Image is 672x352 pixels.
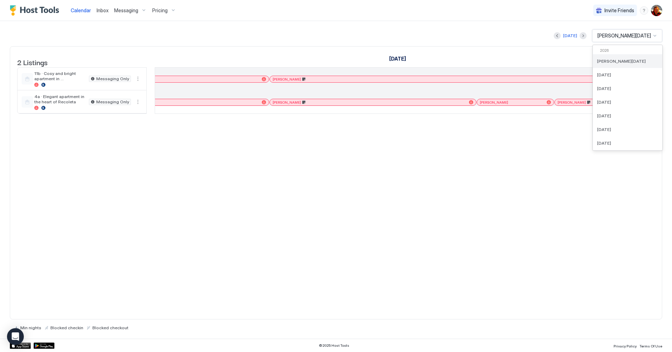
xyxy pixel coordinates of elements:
span: 11b · Cosy and bright apartment in [GEOGRAPHIC_DATA] [34,71,86,81]
span: 3 [213,65,216,73]
a: Google Play Store [34,343,55,349]
a: January 5, 2024 [265,64,277,74]
span: Min nights [20,325,41,330]
a: January 8, 2024 [341,64,357,74]
div: 2026 [596,48,659,54]
span: 1 [161,65,163,73]
span: [DATE] [597,86,611,91]
span: Terms Of Use [639,344,662,348]
span: Blocked checkin [50,325,83,330]
span: [PERSON_NAME][DATE] [597,58,646,64]
span: Fri [453,65,457,73]
span: Fri [271,65,275,73]
span: Mon [528,65,537,73]
span: [PERSON_NAME] [558,100,586,105]
button: [DATE] [562,32,578,40]
span: Blocked checkout [92,325,128,330]
span: Messaging [114,7,138,14]
a: January 17, 2024 [573,64,591,74]
span: Sun [321,65,329,73]
span: Mon [164,65,173,73]
span: 17 [574,65,579,73]
span: 13 [472,65,477,73]
a: January 7, 2024 [315,64,330,74]
span: Sun [503,65,511,73]
button: Next month [580,32,587,39]
span: [PERSON_NAME] [273,100,301,105]
a: January 10, 2024 [391,64,409,74]
a: January 6, 2024 [290,64,304,74]
span: [PERSON_NAME] [480,100,508,105]
span: 14 [497,65,502,73]
span: Wed [399,65,408,73]
a: App Store [10,343,31,349]
a: January 16, 2024 [547,64,564,74]
span: 10 [393,65,398,73]
span: 15 [523,65,527,73]
span: Sat [295,65,302,73]
span: 8 [342,65,345,73]
span: Wed [580,65,589,73]
span: © 2025 Host Tools [319,343,349,348]
span: Invite Friends [604,7,634,14]
span: [PERSON_NAME][DATE] [597,33,651,39]
span: Sat [478,65,484,73]
button: Previous month [554,32,561,39]
span: 2 Listings [17,57,48,67]
div: [DATE] [563,33,577,39]
span: Mon [346,65,355,73]
a: Terms Of Use [639,342,662,349]
a: January 2, 2024 [186,64,201,74]
span: [DATE] [597,140,611,146]
span: 11 [420,65,423,73]
a: January 14, 2024 [496,64,513,74]
span: 4a · Elegant apartment in the heart of Recoleta [34,94,86,104]
div: User profile [651,5,662,16]
span: [DATE] [597,127,611,132]
a: January 9, 2024 [367,64,382,74]
a: January 15, 2024 [521,64,539,74]
a: Host Tools Logo [10,5,62,16]
span: 7 [317,65,320,73]
div: menu [134,98,142,106]
button: More options [134,75,142,83]
span: Wed [217,65,226,73]
a: January 11, 2024 [418,64,434,74]
div: Open Intercom Messenger [7,328,24,345]
span: Tue [373,65,380,73]
span: Pricing [152,7,168,14]
a: January 3, 2024 [211,64,227,74]
span: 9 [369,65,372,73]
a: January 13, 2024 [470,64,486,74]
span: Inbox [97,7,108,13]
a: Inbox [97,7,108,14]
a: January 4, 2024 [237,64,253,74]
span: [DATE] [597,72,611,77]
div: menu [640,6,648,15]
span: 6 [292,65,294,73]
span: [PERSON_NAME] [273,77,301,82]
a: January 12, 2024 [445,64,459,74]
span: 4 [239,65,242,73]
span: 12 [447,65,451,73]
span: Tue [191,65,199,73]
a: January 1, 2024 [387,54,408,64]
span: 2 [188,65,190,73]
span: Thu [243,65,251,73]
span: Calendar [71,7,91,13]
span: 16 [549,65,554,73]
span: [DATE] [597,99,611,105]
span: Thu [425,65,433,73]
span: [DATE] [597,113,611,118]
a: Calendar [71,7,91,14]
span: Privacy Policy [614,344,637,348]
span: Tue [555,65,562,73]
div: menu [134,75,142,83]
a: Privacy Policy [614,342,637,349]
button: More options [134,98,142,106]
span: 5 [267,65,269,73]
a: January 1, 2024 [160,64,175,74]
